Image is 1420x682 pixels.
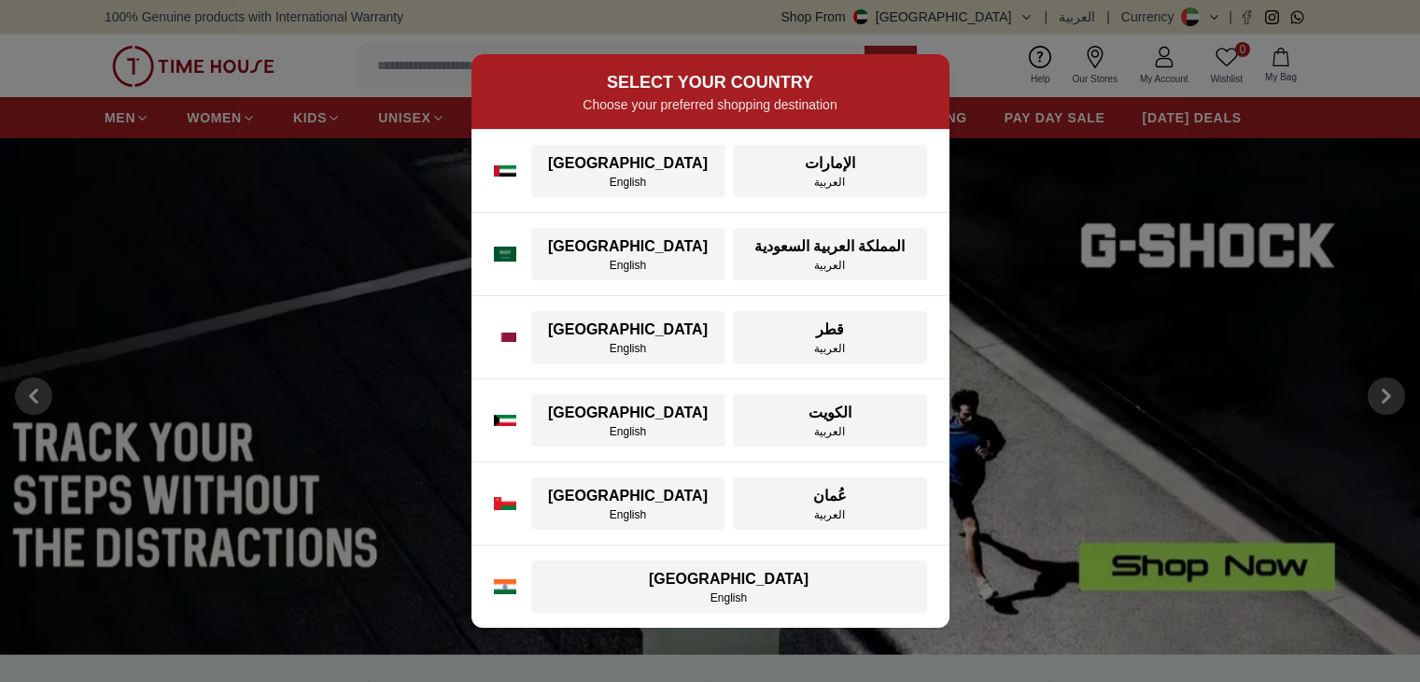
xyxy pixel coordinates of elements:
[494,247,516,262] img: Saudi Arabia flag
[542,175,714,190] div: English
[494,165,516,177] img: UAE flag
[531,145,725,197] button: [GEOGRAPHIC_DATA]English
[494,333,516,342] img: Qatar flag
[542,590,916,605] div: English
[494,415,516,426] img: Kuwait flag
[531,228,725,280] button: [GEOGRAPHIC_DATA]English
[744,258,916,273] div: العربية
[542,507,714,522] div: English
[744,424,916,439] div: العربية
[542,402,714,424] div: [GEOGRAPHIC_DATA]
[733,311,927,363] button: قطرالعربية
[542,235,714,258] div: [GEOGRAPHIC_DATA]
[744,235,916,258] div: المملكة العربية السعودية
[733,145,927,197] button: الإماراتالعربية
[744,152,916,175] div: الإمارات
[494,579,516,594] img: India flag
[531,477,725,530] button: [GEOGRAPHIC_DATA]English
[542,258,714,273] div: English
[733,394,927,447] button: الكويتالعربية
[531,561,927,613] button: [GEOGRAPHIC_DATA]English
[542,341,714,356] div: English
[494,497,516,509] img: Oman flag
[531,394,725,447] button: [GEOGRAPHIC_DATA]English
[744,402,916,424] div: الكويت
[542,424,714,439] div: English
[531,311,725,363] button: [GEOGRAPHIC_DATA]English
[744,485,916,507] div: عُمان
[744,507,916,522] div: العربية
[542,319,714,341] div: [GEOGRAPHIC_DATA]
[744,341,916,356] div: العربية
[494,69,927,95] h2: SELECT YOUR COUNTRY
[494,95,927,114] p: Choose your preferred shopping destination
[733,228,927,280] button: المملكة العربية السعوديةالعربية
[542,485,714,507] div: [GEOGRAPHIC_DATA]
[733,477,927,530] button: عُمانالعربية
[744,319,916,341] div: قطر
[542,152,714,175] div: [GEOGRAPHIC_DATA]
[542,568,916,590] div: [GEOGRAPHIC_DATA]
[744,175,916,190] div: العربية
